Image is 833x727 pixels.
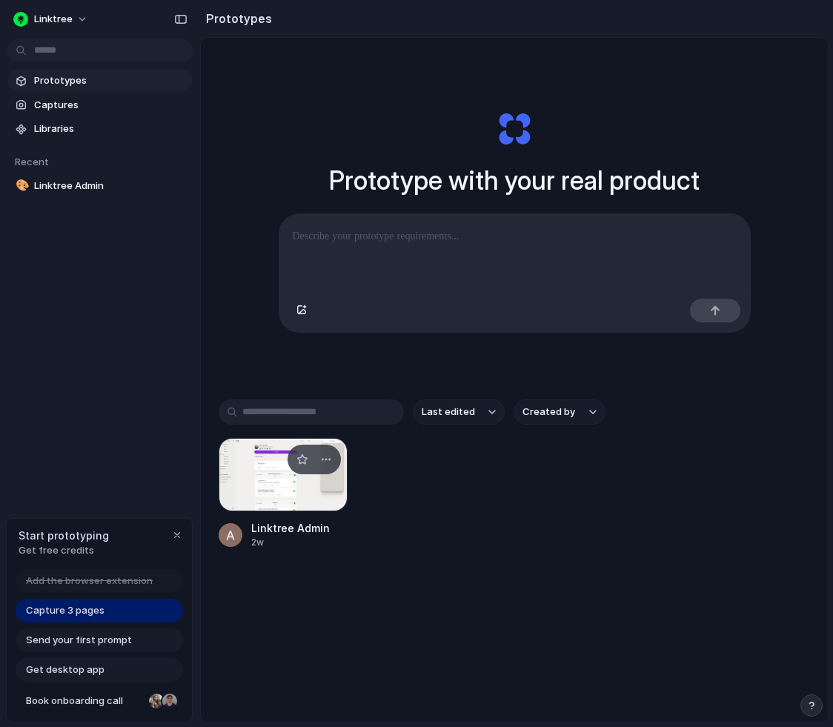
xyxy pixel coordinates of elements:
a: Get desktop app [16,658,183,682]
button: Linktree [7,7,96,31]
span: Get desktop app [26,663,104,677]
span: Recent [15,156,49,167]
h2: Prototypes [200,10,272,27]
span: Add the browser extension [26,574,153,588]
span: Created by [522,405,575,419]
div: Linktree Admin [251,520,330,536]
button: 🎨 [13,179,28,193]
span: Libraries [34,122,187,136]
a: Captures [7,94,193,116]
span: Capture 3 pages [26,603,104,618]
span: Send your first prompt [26,633,132,648]
a: Libraries [7,118,193,140]
span: Book onboarding call [26,694,143,708]
a: Linktree AdminLinktree Admin2w [219,438,348,550]
span: Captures [34,98,187,113]
a: 🎨Linktree Admin [7,175,193,197]
button: Created by [514,399,605,425]
span: Start prototyping [19,528,109,543]
div: 🎨 [16,177,26,194]
div: 2w [251,536,330,549]
div: Christian Iacullo [161,692,179,710]
div: Nicole Kubica [147,692,165,710]
button: Last edited [413,399,505,425]
span: Linktree Admin [34,179,187,193]
h1: Prototype with your real product [329,161,700,200]
a: Book onboarding call [16,689,183,713]
span: Last edited [422,405,475,419]
span: Linktree [34,12,73,27]
span: Prototypes [34,73,187,88]
span: Get free credits [19,543,109,558]
a: Prototypes [7,70,193,92]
